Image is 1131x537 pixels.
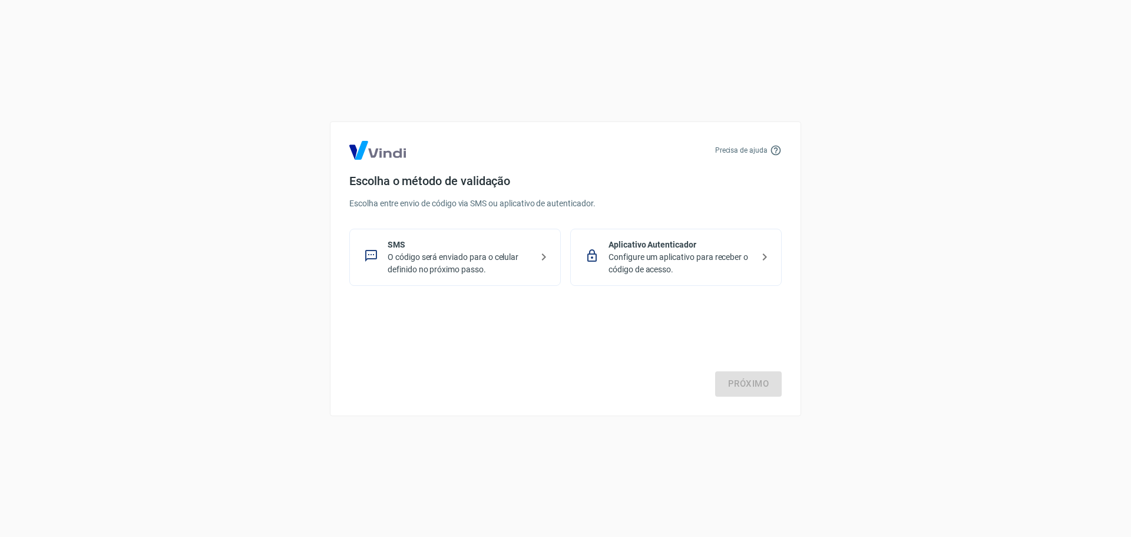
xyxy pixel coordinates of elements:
[349,141,406,160] img: Logo Vind
[349,197,782,210] p: Escolha entre envio de código via SMS ou aplicativo de autenticador.
[609,251,753,276] p: Configure um aplicativo para receber o código de acesso.
[388,239,532,251] p: SMS
[609,239,753,251] p: Aplicativo Autenticador
[715,145,768,156] p: Precisa de ajuda
[349,174,782,188] h4: Escolha o método de validação
[570,229,782,286] div: Aplicativo AutenticadorConfigure um aplicativo para receber o código de acesso.
[388,251,532,276] p: O código será enviado para o celular definido no próximo passo.
[349,229,561,286] div: SMSO código será enviado para o celular definido no próximo passo.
